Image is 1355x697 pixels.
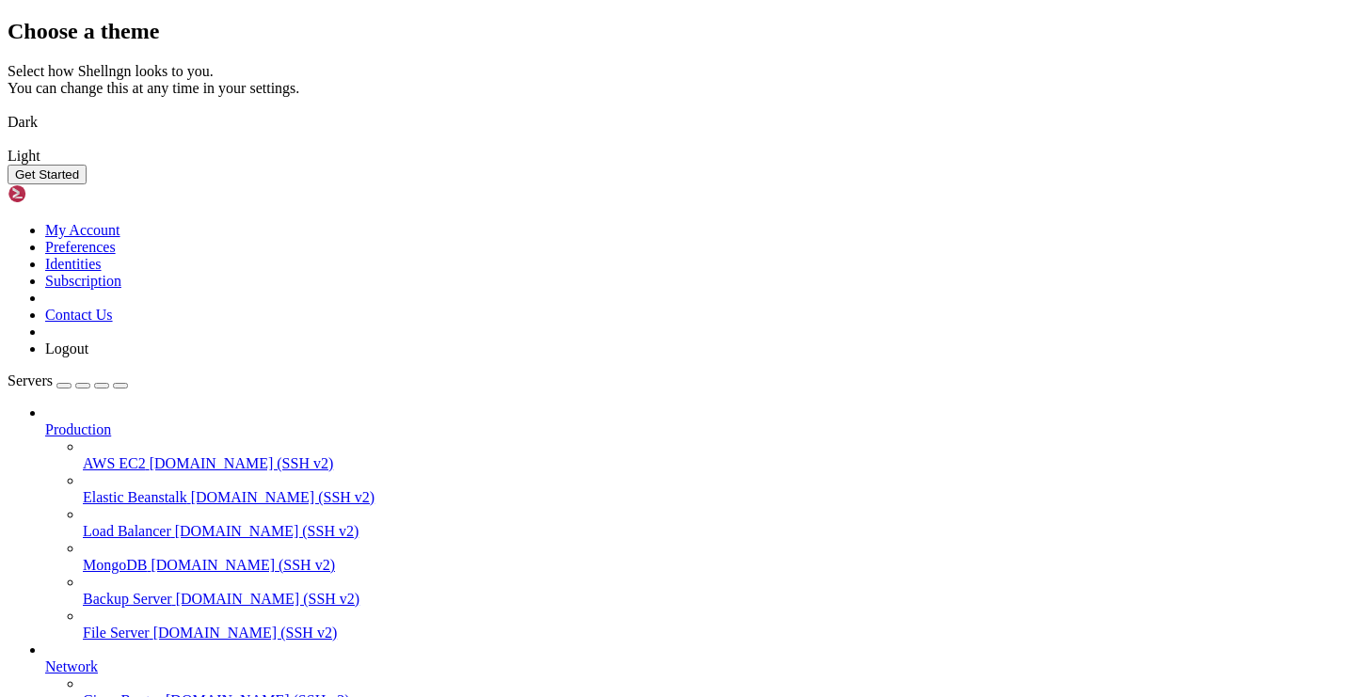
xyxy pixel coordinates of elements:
[45,239,116,255] a: Preferences
[45,273,121,289] a: Subscription
[83,438,1347,472] li: AWS EC2 [DOMAIN_NAME] (SSH v2)
[83,523,171,539] span: Load Balancer
[8,372,53,388] span: Servers
[151,557,335,573] span: [DOMAIN_NAME] (SSH v2)
[8,184,116,203] img: Shellngn
[8,19,1347,44] h2: Choose a theme
[8,114,1347,131] div: Dark
[45,341,88,356] a: Logout
[45,404,1347,642] li: Production
[150,455,334,471] span: [DOMAIN_NAME] (SSH v2)
[45,307,113,323] a: Contact Us
[45,658,1347,675] a: Network
[175,523,359,539] span: [DOMAIN_NAME] (SSH v2)
[8,372,128,388] a: Servers
[83,540,1347,574] li: MongoDB [DOMAIN_NAME] (SSH v2)
[83,625,150,641] span: File Server
[83,506,1347,540] li: Load Balancer [DOMAIN_NAME] (SSH v2)
[8,165,87,184] button: Get Started
[83,472,1347,506] li: Elastic Beanstalk [DOMAIN_NAME] (SSH v2)
[8,148,1347,165] div: Light
[176,591,360,607] span: [DOMAIN_NAME] (SSH v2)
[83,455,146,471] span: AWS EC2
[45,658,98,674] span: Network
[45,222,120,238] a: My Account
[83,608,1347,642] li: File Server [DOMAIN_NAME] (SSH v2)
[153,625,338,641] span: [DOMAIN_NAME] (SSH v2)
[83,523,1347,540] a: Load Balancer [DOMAIN_NAME] (SSH v2)
[83,625,1347,642] a: File Server [DOMAIN_NAME] (SSH v2)
[45,421,111,437] span: Production
[8,63,1347,97] div: Select how Shellngn looks to you. You can change this at any time in your settings.
[83,489,1347,506] a: Elastic Beanstalk [DOMAIN_NAME] (SSH v2)
[83,489,187,505] span: Elastic Beanstalk
[83,591,1347,608] a: Backup Server [DOMAIN_NAME] (SSH v2)
[83,455,1347,472] a: AWS EC2 [DOMAIN_NAME] (SSH v2)
[83,557,147,573] span: MongoDB
[191,489,375,505] span: [DOMAIN_NAME] (SSH v2)
[45,421,1347,438] a: Production
[45,256,102,272] a: Identities
[83,574,1347,608] li: Backup Server [DOMAIN_NAME] (SSH v2)
[83,591,172,607] span: Backup Server
[83,557,1347,574] a: MongoDB [DOMAIN_NAME] (SSH v2)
